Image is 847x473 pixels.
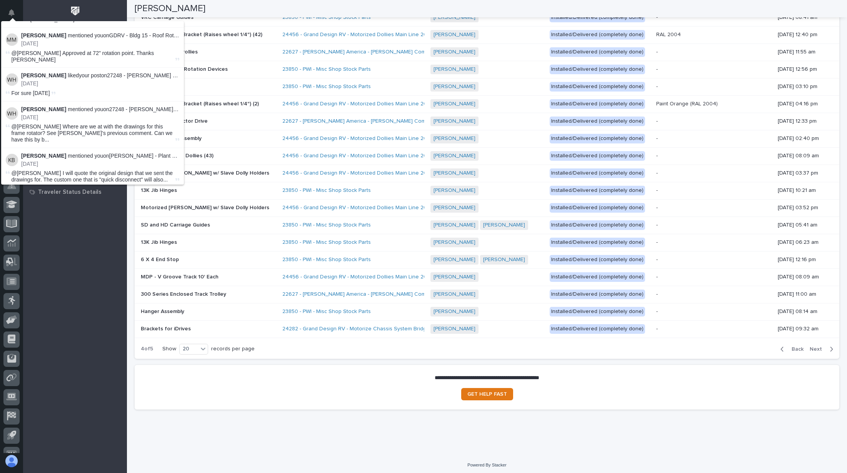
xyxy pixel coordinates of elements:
div: - [656,135,658,142]
p: Motorized [PERSON_NAME] w/ Slave Dolly Holders [141,203,271,211]
a: [PERSON_NAME] [434,14,475,21]
a: [PERSON_NAME] [434,222,475,228]
p: Hanger Assembly [141,307,186,315]
a: [PERSON_NAME] [434,274,475,280]
div: - [656,308,658,315]
a: [PERSON_NAME] [483,256,525,263]
a: Traveler Status Details [23,186,127,198]
tr: SD and HD Carriage GuidesSD and HD Carriage Guides 23850 - PWI - Misc Shop Stock Parts [PERSON_NA... [135,217,839,234]
span: @[PERSON_NAME] Where are we at with the drawings for this frame rotator? See [PERSON_NAME]'s prev... [12,123,174,143]
p: [DATE] [21,114,179,121]
div: Installed/Delivered (completely done) [550,238,645,247]
p: [DATE] [21,80,179,87]
p: mentioned you on : [21,153,179,159]
tr: Fall Protection TrolliesFall Protection Trollies 22627 - [PERSON_NAME] America - [PERSON_NAME] Co... [135,43,839,61]
a: [PERSON_NAME] [434,32,475,38]
img: Workspace Logo [68,4,82,18]
div: - [656,49,658,55]
p: 300 Series Enclosed Track Trolley [141,290,228,298]
tr: MDP - V Groove Track 10' EachMDP - V Groove Track 10' Each 24456 - Grand Design RV - Motorized Do... [135,268,839,286]
tr: Hanger AssemblyHanger Assembly 23850 - PWI - Misc Shop Stock Parts [PERSON_NAME] Installed/Delive... [135,303,839,320]
a: [PERSON_NAME] [434,66,475,73]
p: Motorized [PERSON_NAME] w/ Slave Dolly Holders [141,168,271,177]
img: Wynne Hochstetler [6,73,18,86]
a: 22627 - [PERSON_NAME] America - [PERSON_NAME] Component Fab & Modification [282,49,490,55]
a: 24456 - Grand Design RV - Motorized Dollies Main Line 2024 Revised [DATE] [282,170,473,177]
tr: New Aux Wheel Bracket (Raises wheel 1/4") (42)New Aux Wheel Bracket (Raises wheel 1/4") (42) 2445... [135,26,839,43]
div: - [656,291,658,298]
p: Traveler Status Details [38,189,102,196]
p: SD and HD Carriage Guides [141,220,212,228]
p: [DATE] 08:14 am [778,308,827,315]
tr: I-Drive Beam Tractor DriveI-Drive Beam Tractor Drive 22627 - [PERSON_NAME] America - [PERSON_NAME... [135,113,839,130]
img: Wynne Hochstetler [6,107,18,120]
div: Installed/Delivered (completely done) [550,290,645,299]
div: 20 [180,345,198,353]
div: Installed/Delivered (completely done) [550,47,645,57]
div: Installed/Delivered (completely done) [550,168,645,178]
a: 24456 - Grand Design RV - Motorized Dollies Main Line 2024 Revised [DATE] [282,32,473,38]
strong: [PERSON_NAME] [21,106,66,112]
img: Mark Miller [6,33,18,46]
a: [PERSON_NAME] [434,170,475,177]
tr: 13K Jib Hinges13K Jib Hinges 23850 - PWI - Misc Shop Stock Parts [PERSON_NAME] Installed/Delivere... [135,182,839,199]
p: Show [162,346,176,352]
a: [PERSON_NAME] [434,308,475,315]
div: - [656,274,658,280]
span: For sure [DATE] [12,90,50,96]
a: [PERSON_NAME] [434,187,475,194]
p: [DATE] 09:32 am [778,326,827,332]
span: GET HELP FAST [467,391,507,397]
div: Installed/Delivered (completely done) [550,272,645,282]
p: Front 5th Wheel Rotation Devices [141,65,229,73]
div: Paint Orange (RAL 2004) [656,101,718,107]
p: [DATE] 08:09 am [778,153,827,159]
tr: 300 Series Enclosed Track Trolley300 Series Enclosed Track Trolley 22627 - [PERSON_NAME] America ... [135,286,839,303]
a: 24456 - Grand Design RV - Motorized Dollies Main Line 2024 Revised [DATE] [282,274,473,280]
button: users-avatar [3,453,20,469]
a: 22627 - [PERSON_NAME] America - [PERSON_NAME] Component Fab & Modification [282,291,490,298]
a: [PERSON_NAME] [434,153,475,159]
a: 23850 - PWI - Misc Shop Stock Parts [282,308,371,315]
div: Installed/Delivered (completely done) [550,134,645,143]
a: 24282 - Grand Design RV - Motorize Chassis System Bridge - R1 [282,326,440,332]
p: [DATE] 03:37 pm [778,170,827,177]
p: 13K Jib Hinges [141,238,178,246]
p: [DATE] 04:16 pm [778,101,827,107]
p: liked your post on 27248 - [PERSON_NAME] - Frame Rotator 6K : [21,72,179,79]
a: GDRV - Bldg 15 - Roof Rotation Project [109,32,204,38]
div: - [656,222,658,228]
strong: [PERSON_NAME] [21,72,66,78]
img: Ken Bajdek [6,154,18,166]
p: [DATE] 06:23 am [778,239,827,246]
a: [PERSON_NAME] - Plant 3 - Frame Clamp for 5th Wheel Chassis [109,153,267,159]
div: Installed/Delivered (completely done) [550,324,645,334]
div: - [656,83,658,90]
p: [DATE] [21,161,179,167]
p: [DATE] 12:33 pm [778,118,827,125]
a: [PERSON_NAME] [483,222,525,228]
a: 22627 - [PERSON_NAME] America - [PERSON_NAME] Component Fab & Modification [282,118,490,125]
tr: Brackets for iDrivesBrackets for iDrives 24282 - Grand Design RV - Motorize Chassis System Bridge... [135,320,839,338]
span: @[PERSON_NAME] I will quote the original design that we sent the drawings for. The custom one tha... [12,170,174,183]
h2: [PERSON_NAME] [135,3,205,14]
a: [PERSON_NAME] [434,205,475,211]
p: [DATE] 10:21 am [778,187,827,194]
div: - [656,205,658,211]
p: MDP - V Groove Track 10' Each [141,272,220,280]
div: RAL 2004 [656,32,681,38]
a: 27248 - [PERSON_NAME] - Frame Rotator 6K [109,106,221,112]
div: Installed/Delivered (completely done) [550,151,645,161]
div: - [656,118,658,125]
tr: Motorized [PERSON_NAME] w/ Slave Dolly HoldersMotorized [PERSON_NAME] w/ Slave Dolly Holders 2445... [135,199,839,217]
a: 23850 - PWI - Misc Shop Stock Parts [282,222,371,228]
a: [PERSON_NAME] [434,101,475,107]
p: [DATE] 02:40 pm [778,135,827,142]
p: Brackets for iDrives [141,324,192,332]
a: 24456 - Grand Design RV - Motorized Dollies Main Line 2024 Revised [DATE] [282,101,473,107]
strong: [PERSON_NAME] [21,153,66,159]
p: [DATE] 08:09 am [778,274,827,280]
a: [PERSON_NAME] [434,83,475,90]
div: - [656,187,658,194]
tr: MDP - Motorized Dollies (43)MDP - Motorized Dollies (43) 24456 - Grand Design RV - Motorized Doll... [135,147,839,165]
